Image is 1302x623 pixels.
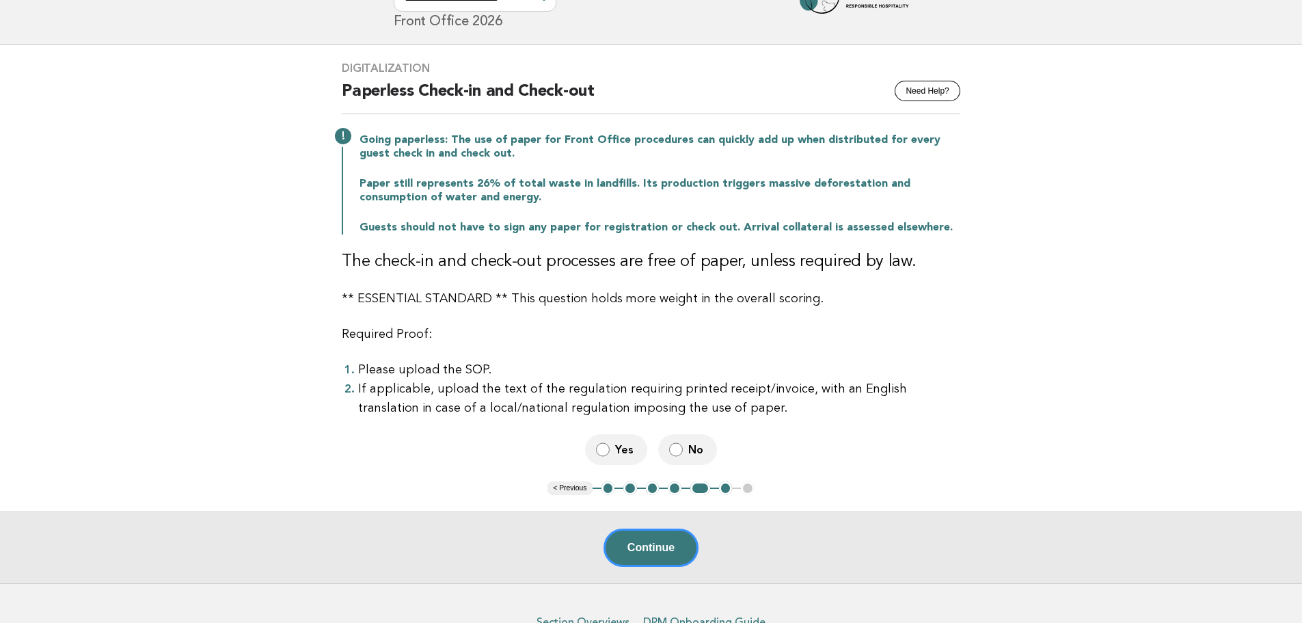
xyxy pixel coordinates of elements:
button: Need Help? [895,81,960,101]
p: If applicable, upload the text of the regulation requiring printed receipt/invoice, with an Engli... [358,380,960,418]
button: 3 [646,481,660,495]
h2: Paperless Check-in and Check-out [342,81,960,114]
span: No [688,442,706,457]
button: 1 [601,481,615,495]
input: Yes [596,442,610,457]
p: Going paperless: The use of paper for Front Office procedures can quickly add up when distributed... [360,133,960,161]
input: No [669,442,683,457]
h3: Digitalization [342,62,960,75]
button: 4 [668,481,681,495]
button: 6 [719,481,733,495]
h3: The check-in and check-out processes are free of paper, unless required by law. [342,251,960,273]
button: Continue [603,529,699,567]
p: Guests should not have to sign any paper for registration or check out. Arrival collateral is ass... [360,221,960,235]
button: 2 [623,481,637,495]
p: Please upload the SOP. [358,360,960,380]
p: Paper still represents 26% of total waste in landfills. Its production triggers massive deforesta... [360,177,960,204]
p: ** ESSENTIAL STANDARD ** This question holds more weight in the overall scoring. [342,289,960,308]
button: 5 [690,481,710,495]
span: Yes [615,442,636,457]
p: Required Proof: [342,325,960,344]
button: < Previous [547,481,592,495]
